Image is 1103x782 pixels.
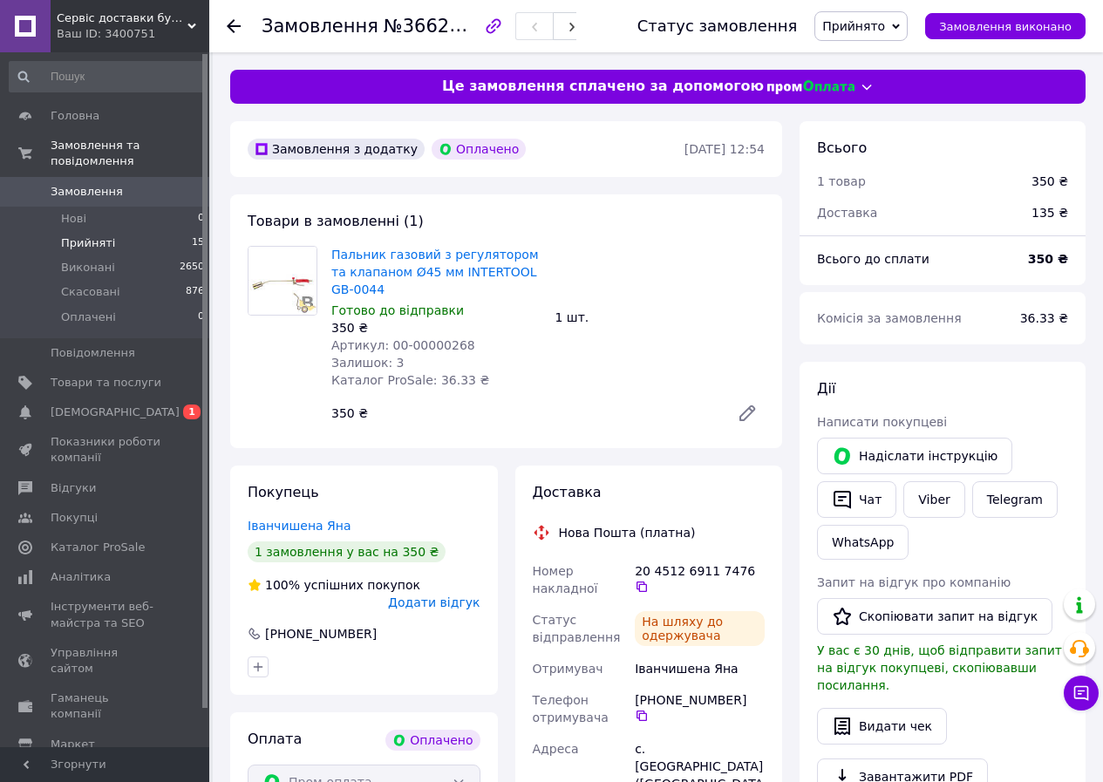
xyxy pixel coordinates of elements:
span: Сервіс доставки будівельних матеріалів [57,10,187,26]
button: Замовлення виконано [925,13,1086,39]
span: Гаманець компанії [51,690,161,722]
span: Головна [51,108,99,124]
span: 15 [192,235,204,251]
a: Редагувати [730,396,765,431]
span: Замовлення виконано [939,20,1072,33]
span: 1 товар [817,174,866,188]
span: Управління сайтом [51,645,161,677]
span: Покупці [51,510,98,526]
span: Відгуки [51,480,96,496]
div: Оплачено [432,139,526,160]
a: Іванчишена Яна [248,519,351,533]
span: Скасовані [61,284,120,300]
span: Оплачені [61,309,116,325]
a: Пальник газовий з регулятором та клапаном Ø45 мм INTERTOOL GB-0044 [331,248,538,296]
span: 1 [183,405,201,419]
span: Доставка [533,484,602,500]
button: Видати чек [817,708,947,745]
div: успішних покупок [248,576,420,594]
div: Повернутися назад [227,17,241,35]
input: Пошук [9,61,206,92]
span: Показники роботи компанії [51,434,161,466]
span: Це замовлення сплачено за допомогою [442,77,764,97]
span: Додати відгук [388,595,480,609]
div: Замовлення з додатку [248,139,425,160]
span: Написати покупцеві [817,415,947,429]
div: [PHONE_NUMBER] [635,691,765,723]
span: Замовлення та повідомлення [51,138,209,169]
span: Покупець [248,484,319,500]
span: Аналітика [51,569,111,585]
span: Товари в замовленні (1) [248,213,424,229]
div: Ваш ID: 3400751 [57,26,209,42]
span: Прийняті [61,235,115,251]
span: 2650 [180,260,204,275]
span: Запит на відгук про компанію [817,575,1011,589]
a: WhatsApp [817,525,909,560]
span: Прийнято [822,19,885,33]
span: [DEMOGRAPHIC_DATA] [51,405,180,420]
div: 350 ₴ [331,319,541,337]
span: Адреса [533,742,579,756]
span: Отримувач [533,662,603,676]
button: Чат з покупцем [1064,676,1099,711]
img: Пальник газовий з регулятором та клапаном Ø45 мм INTERTOOL GB-0044 [249,247,317,315]
span: Всього до сплати [817,252,929,266]
div: На шляху до одержувача [635,611,765,646]
span: №366291703 [384,15,507,37]
span: Дії [817,380,835,397]
span: Комісія за замовлення [817,311,962,325]
div: Нова Пошта (платна) [555,524,700,541]
span: Каталог ProSale: 36.33 ₴ [331,373,489,387]
b: 350 ₴ [1028,252,1068,266]
span: Інструменти веб-майстра та SEO [51,599,161,630]
span: Товари та послуги [51,375,161,391]
a: Telegram [972,481,1058,518]
span: 876 [186,284,204,300]
span: 100% [265,578,300,592]
span: У вас є 30 днів, щоб відправити запит на відгук покупцеві, скопіювавши посилання. [817,643,1062,692]
span: Нові [61,211,86,227]
span: Замовлення [51,184,123,200]
span: 36.33 ₴ [1020,311,1068,325]
a: Viber [903,481,964,518]
span: Оплата [248,731,302,747]
div: Оплачено [385,730,480,751]
div: Іванчишена Яна [631,653,768,684]
span: Доставка [817,206,877,220]
span: Всього [817,139,867,156]
div: 350 ₴ [324,401,723,425]
button: Надіслати інструкцію [817,438,1012,474]
div: 20 4512 6911 7476 [635,562,765,594]
span: Маркет [51,737,95,752]
span: Залишок: 3 [331,356,405,370]
span: Номер накладної [533,564,598,595]
button: Скопіювати запит на відгук [817,598,1052,635]
span: Артикул: 00-00000268 [331,338,475,352]
span: 0 [198,309,204,325]
time: [DATE] 12:54 [684,142,765,156]
div: 1 замовлення у вас на 350 ₴ [248,541,446,562]
div: [PHONE_NUMBER] [263,625,378,643]
span: Повідомлення [51,345,135,361]
span: Статус відправлення [533,613,621,644]
span: Замовлення [262,16,378,37]
div: Статус замовлення [637,17,798,35]
div: 350 ₴ [1032,173,1068,190]
span: Готово до відправки [331,303,464,317]
button: Чат [817,481,896,518]
span: 0 [198,211,204,227]
div: 1 шт. [548,305,773,330]
span: Виконані [61,260,115,275]
div: 135 ₴ [1021,194,1079,232]
span: Телефон отримувача [533,693,609,724]
span: Каталог ProSale [51,540,145,555]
